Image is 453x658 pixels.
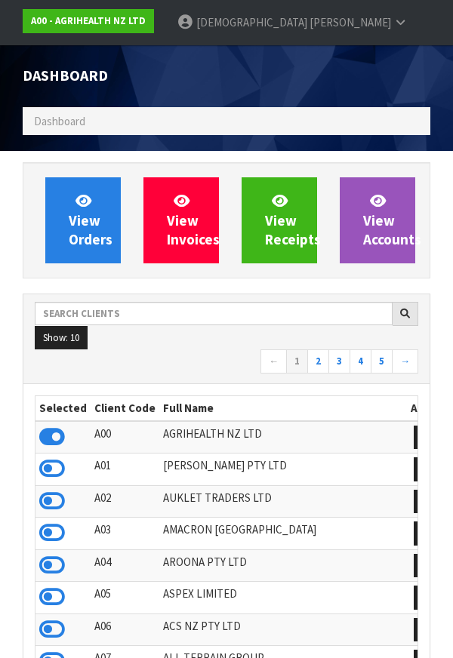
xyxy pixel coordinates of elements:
span: [PERSON_NAME] [310,15,391,29]
span: View Invoices [167,192,220,248]
td: A01 [91,454,159,486]
a: ViewOrders [45,177,121,263]
td: A03 [91,518,159,550]
a: A00 - AGRIHEALTH NZ LTD [23,9,154,33]
td: ASPEX LIMITED [159,582,407,614]
button: Show: 10 [35,326,88,350]
input: Search clients [35,302,393,325]
a: 1 [286,349,308,374]
td: A05 [91,582,159,614]
a: 5 [371,349,393,374]
th: Selected [35,396,91,420]
td: A00 [91,421,159,454]
td: A06 [91,613,159,646]
a: 2 [307,349,329,374]
span: [DEMOGRAPHIC_DATA] [196,15,307,29]
td: AGRIHEALTH NZ LTD [159,421,407,454]
span: View Receipts [265,192,321,248]
th: Action [407,396,448,420]
span: View Orders [69,192,112,248]
nav: Page navigation [35,349,418,376]
a: ViewInvoices [143,177,219,263]
a: 4 [350,349,371,374]
span: View Accounts [363,192,421,248]
span: Dashboard [34,114,85,128]
td: [PERSON_NAME] PTY LTD [159,454,407,486]
td: AUKLET TRADERS LTD [159,485,407,518]
td: A04 [91,549,159,582]
strong: A00 - AGRIHEALTH NZ LTD [31,14,146,27]
a: ViewReceipts [242,177,317,263]
a: → [392,349,418,374]
td: AMACRON [GEOGRAPHIC_DATA] [159,518,407,550]
span: Dashboard [23,66,108,85]
a: 3 [328,349,350,374]
th: Client Code [91,396,159,420]
td: ACS NZ PTY LTD [159,613,407,646]
a: ViewAccounts [340,177,415,263]
th: Full Name [159,396,407,420]
a: ← [260,349,287,374]
td: AROONA PTY LTD [159,549,407,582]
td: A02 [91,485,159,518]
